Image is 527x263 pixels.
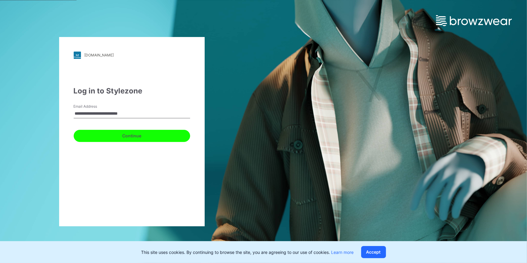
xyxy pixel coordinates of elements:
div: Log in to Stylezone [74,86,190,96]
a: Learn more [331,250,354,255]
a: [DOMAIN_NAME] [74,52,190,59]
button: Accept [361,246,386,258]
img: stylezone-logo.562084cfcfab977791bfbf7441f1a819.svg [74,52,81,59]
label: Email Address [74,104,116,109]
img: browzwear-logo.e42bd6dac1945053ebaf764b6aa21510.svg [436,15,512,26]
div: [DOMAIN_NAME] [85,53,114,57]
p: This site uses cookies. By continuing to browse the site, you are agreeing to our use of cookies. [141,249,354,255]
button: Continue [74,130,190,142]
